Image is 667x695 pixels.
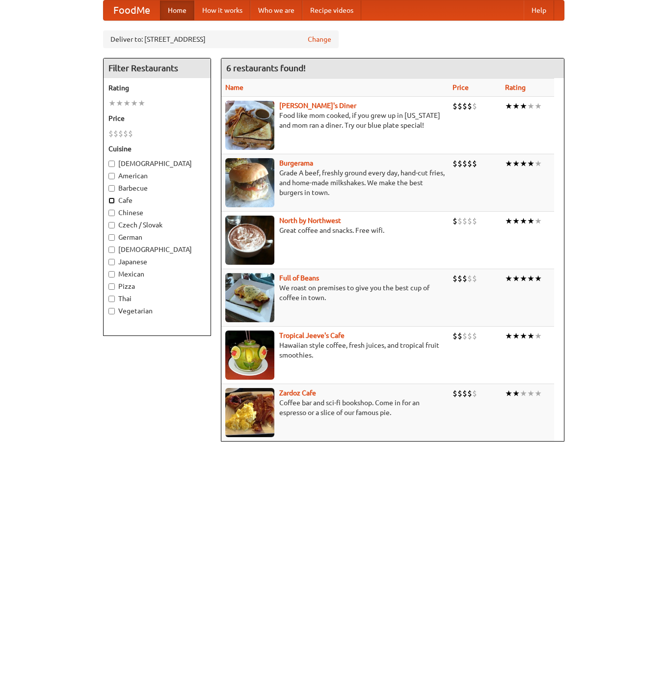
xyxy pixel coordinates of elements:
[108,128,113,139] li: $
[108,144,206,154] h5: Cuisine
[472,216,477,226] li: $
[534,273,542,284] li: ★
[520,101,527,111] li: ★
[457,101,462,111] li: $
[225,111,445,130] p: Food like mom cooked, if you grew up in [US_STATE] and mom ran a diner. Try our blue plate special!
[104,0,160,20] a: FoodMe
[505,83,526,91] a: Rating
[279,217,341,224] a: North by Northwest
[108,195,206,205] label: Cafe
[279,389,316,397] a: Zardoz Cafe
[279,274,319,282] a: Full of Beans
[453,273,457,284] li: $
[108,245,206,254] label: [DEMOGRAPHIC_DATA]
[462,158,467,169] li: $
[108,247,115,253] input: [DEMOGRAPHIC_DATA]
[108,171,206,181] label: American
[108,197,115,204] input: Cafe
[505,216,512,226] li: ★
[520,158,527,169] li: ★
[453,331,457,341] li: $
[467,273,472,284] li: $
[108,271,115,278] input: Mexican
[512,331,520,341] li: ★
[467,388,472,399] li: $
[225,283,445,303] p: We roast on premises to give you the best cup of coffee in town.
[279,332,345,339] a: Tropical Jeeve's Cafe
[225,158,274,207] img: burgerama.jpg
[104,58,211,78] h4: Filter Restaurants
[118,128,123,139] li: $
[279,159,313,167] a: Burgerama
[279,102,356,110] b: [PERSON_NAME]'s Diner
[520,331,527,341] li: ★
[453,216,457,226] li: $
[194,0,250,20] a: How it works
[505,273,512,284] li: ★
[467,158,472,169] li: $
[225,331,274,380] img: jeeves.jpg
[472,388,477,399] li: $
[512,216,520,226] li: ★
[462,101,467,111] li: $
[250,0,302,20] a: Who we are
[453,101,457,111] li: $
[472,101,477,111] li: $
[462,331,467,341] li: $
[308,34,331,44] a: Change
[225,388,274,437] img: zardoz.jpg
[225,340,445,360] p: Hawaiian style coffee, fresh juices, and tropical fruit smoothies.
[225,398,445,417] p: Coffee bar and sci-fi bookshop. Come in for an espresso or a slice of our famous pie.
[225,168,445,197] p: Grade A beef, freshly ground every day, hand-cut fries, and home-made milkshakes. We make the bes...
[527,388,534,399] li: ★
[108,257,206,267] label: Japanese
[534,101,542,111] li: ★
[505,158,512,169] li: ★
[527,331,534,341] li: ★
[108,173,115,179] input: American
[108,308,115,314] input: Vegetarian
[108,161,115,167] input: [DEMOGRAPHIC_DATA]
[527,101,534,111] li: ★
[512,101,520,111] li: ★
[453,83,469,91] a: Price
[520,388,527,399] li: ★
[505,388,512,399] li: ★
[225,273,274,322] img: beans.jpg
[108,296,115,302] input: Thai
[453,388,457,399] li: $
[457,388,462,399] li: $
[457,216,462,226] li: $
[467,216,472,226] li: $
[108,232,206,242] label: German
[457,331,462,341] li: $
[123,98,131,109] li: ★
[505,101,512,111] li: ★
[505,331,512,341] li: ★
[527,158,534,169] li: ★
[225,101,274,150] img: sallys.jpg
[302,0,361,20] a: Recipe videos
[108,259,115,265] input: Japanese
[108,294,206,304] label: Thai
[160,0,194,20] a: Home
[131,98,138,109] li: ★
[108,210,115,216] input: Chinese
[462,216,467,226] li: $
[467,101,472,111] li: $
[457,158,462,169] li: $
[108,159,206,168] label: [DEMOGRAPHIC_DATA]
[472,331,477,341] li: $
[116,98,123,109] li: ★
[108,283,115,290] input: Pizza
[527,273,534,284] li: ★
[113,128,118,139] li: $
[108,98,116,109] li: ★
[123,128,128,139] li: $
[225,83,243,91] a: Name
[534,388,542,399] li: ★
[534,158,542,169] li: ★
[512,388,520,399] li: ★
